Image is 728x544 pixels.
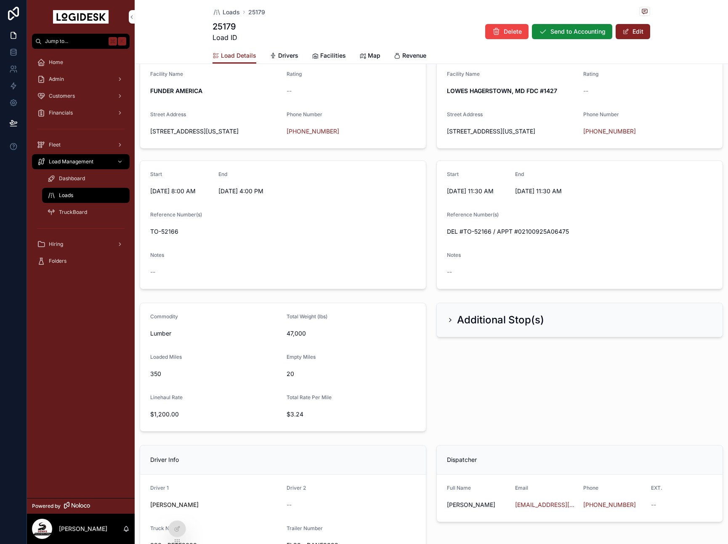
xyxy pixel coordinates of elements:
span: Loaded Miles [150,354,182,360]
span: $3.24 [287,410,416,419]
span: 20 [287,370,416,378]
span: Street Address [447,111,483,117]
span: Admin [49,76,64,83]
button: Jump to...K [32,34,130,49]
a: Fleet [32,137,130,152]
a: [PHONE_NUMBER] [583,127,636,136]
span: Customers [49,93,75,99]
a: [PERSON_NAME] [150,501,199,509]
span: Loads [59,192,73,199]
span: [DATE] 11:30 AM [447,187,508,195]
span: [DATE] 4:00 PM [218,187,280,195]
span: 350 [150,370,280,378]
span: Total Weight (lbs) [287,313,327,320]
a: Dashboard [42,171,130,186]
span: Folders [49,258,66,264]
a: Revenue [394,48,426,65]
span: Rating [583,71,598,77]
span: Reference Number(s) [150,211,202,218]
span: [STREET_ADDRESS][US_STATE] [447,127,577,136]
span: Load ID [213,32,237,43]
span: Total Rate Per Mile [287,394,332,400]
a: Folders [32,253,130,269]
span: Send to Accounting [550,27,606,36]
div: scrollable content [27,49,135,280]
a: 25179 [248,8,265,16]
button: Send to Accounting [532,24,612,39]
span: Drivers [278,51,298,60]
a: Admin [32,72,130,87]
a: [PHONE_NUMBER] [287,127,339,136]
a: Hiring [32,237,130,252]
span: -- [651,501,656,509]
span: Facility Name [150,71,183,77]
a: Load Details [213,48,256,64]
span: Dispatcher [447,456,477,463]
span: End [515,171,524,177]
span: Powered by [32,503,61,509]
span: -- [447,268,452,276]
span: TO-52166 [150,227,325,236]
p: [PERSON_NAME] [59,525,107,533]
span: Trailer Number [287,525,323,531]
button: Edit [616,24,650,39]
span: Notes [150,252,164,258]
a: [PHONE_NUMBER] [583,501,636,509]
span: Start [150,171,162,177]
span: Phone Number [287,111,322,117]
strong: FUNDER AMERICA [150,87,202,94]
span: Phone Number [583,111,619,117]
span: Fleet [49,141,61,148]
strong: LOWES HAGERSTOWN, MD FDC #1427 [447,87,557,94]
span: [DATE] 11:30 AM [515,187,577,195]
span: -- [287,501,292,509]
span: Facility Name [447,71,480,77]
a: [EMAIL_ADDRESS][DOMAIN_NAME] [515,501,577,509]
a: Home [32,55,130,70]
span: Rating [287,71,302,77]
span: Home [49,59,63,66]
span: Delete [504,27,522,36]
a: TruckBoard [42,205,130,220]
span: Dashboard [59,175,85,182]
a: Facilities [312,48,346,65]
span: Reference Number(s) [447,211,499,218]
span: -- [287,87,292,95]
span: Jump to... [45,38,105,45]
a: Load Management [32,154,130,169]
span: Driver 2 [287,485,306,491]
span: Email [515,485,528,491]
span: Loads [223,8,240,16]
a: Loads [213,8,240,16]
span: Load Management [49,158,93,165]
span: -- [583,87,588,95]
a: Powered by [27,498,135,514]
span: Truck Number [150,525,185,531]
span: K [119,38,125,45]
span: Linehaul Rate [150,394,183,400]
span: Full Name [447,485,471,491]
span: Map [368,51,380,60]
span: TruckBoard [59,209,87,216]
span: DEL #TO-52166 / APPT #02100925A06475 [447,227,622,236]
span: Street Address [150,111,186,117]
span: EXT. [651,485,662,491]
span: Lumber [150,329,280,338]
span: Revenue [402,51,426,60]
a: Loads [42,188,130,203]
span: Phone [583,485,598,491]
span: [DATE] 8:00 AM [150,187,212,195]
span: Empty Miles [287,354,316,360]
span: Driver Info [150,456,179,463]
span: Facilities [320,51,346,60]
a: Map [359,48,380,65]
span: 47,000 [287,329,416,338]
img: App logo [53,10,109,24]
span: [PERSON_NAME] [447,501,508,509]
span: Notes [447,252,461,258]
a: Financials [32,105,130,120]
span: Driver 1 [150,485,169,491]
span: $1,200.00 [150,410,280,419]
